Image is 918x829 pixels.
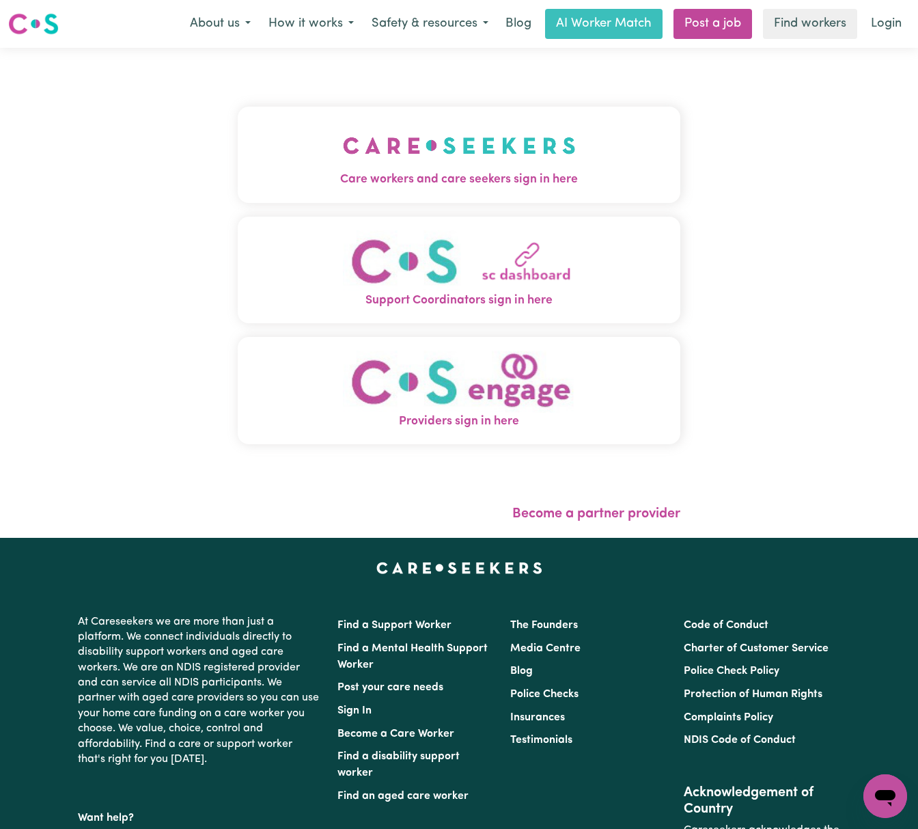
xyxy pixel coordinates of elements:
[78,609,321,773] p: At Careseekers we are more than just a platform. We connect individuals directly to disability su...
[684,712,773,723] a: Complaints Policy
[763,9,857,39] a: Find workers
[684,666,779,677] a: Police Check Policy
[337,643,488,670] a: Find a Mental Health Support Worker
[337,620,451,631] a: Find a Support Worker
[337,705,372,716] a: Sign In
[363,10,497,38] button: Safety & resources
[238,171,680,189] span: Care workers and care seekers sign in here
[863,774,907,818] iframe: Button to launch messaging window
[238,337,680,444] button: Providers sign in here
[673,9,752,39] a: Post a job
[684,643,829,654] a: Charter of Customer Service
[510,689,579,700] a: Police Checks
[337,729,454,739] a: Become a Care Worker
[8,8,59,40] a: Careseekers logo
[512,507,680,521] a: Become a partner provider
[238,413,680,431] span: Providers sign in here
[510,666,533,677] a: Blog
[684,689,822,700] a: Protection of Human Rights
[238,107,680,202] button: Care workers and care seekers sign in here
[181,10,260,38] button: About us
[684,620,768,631] a: Code of Conduct
[8,12,59,36] img: Careseekers logo
[510,712,565,723] a: Insurances
[510,643,581,654] a: Media Centre
[238,292,680,310] span: Support Coordinators sign in here
[510,620,578,631] a: The Founders
[337,682,443,693] a: Post your care needs
[545,9,663,39] a: AI Worker Match
[376,562,542,573] a: Careseekers home page
[497,9,540,39] a: Blog
[337,791,469,802] a: Find an aged care worker
[684,735,796,746] a: NDIS Code of Conduct
[684,785,840,817] h2: Acknowledgement of Country
[510,735,572,746] a: Testimonials
[863,9,910,39] a: Login
[260,10,363,38] button: How it works
[238,217,680,324] button: Support Coordinators sign in here
[337,751,460,778] a: Find a disability support worker
[78,805,321,826] p: Want help?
